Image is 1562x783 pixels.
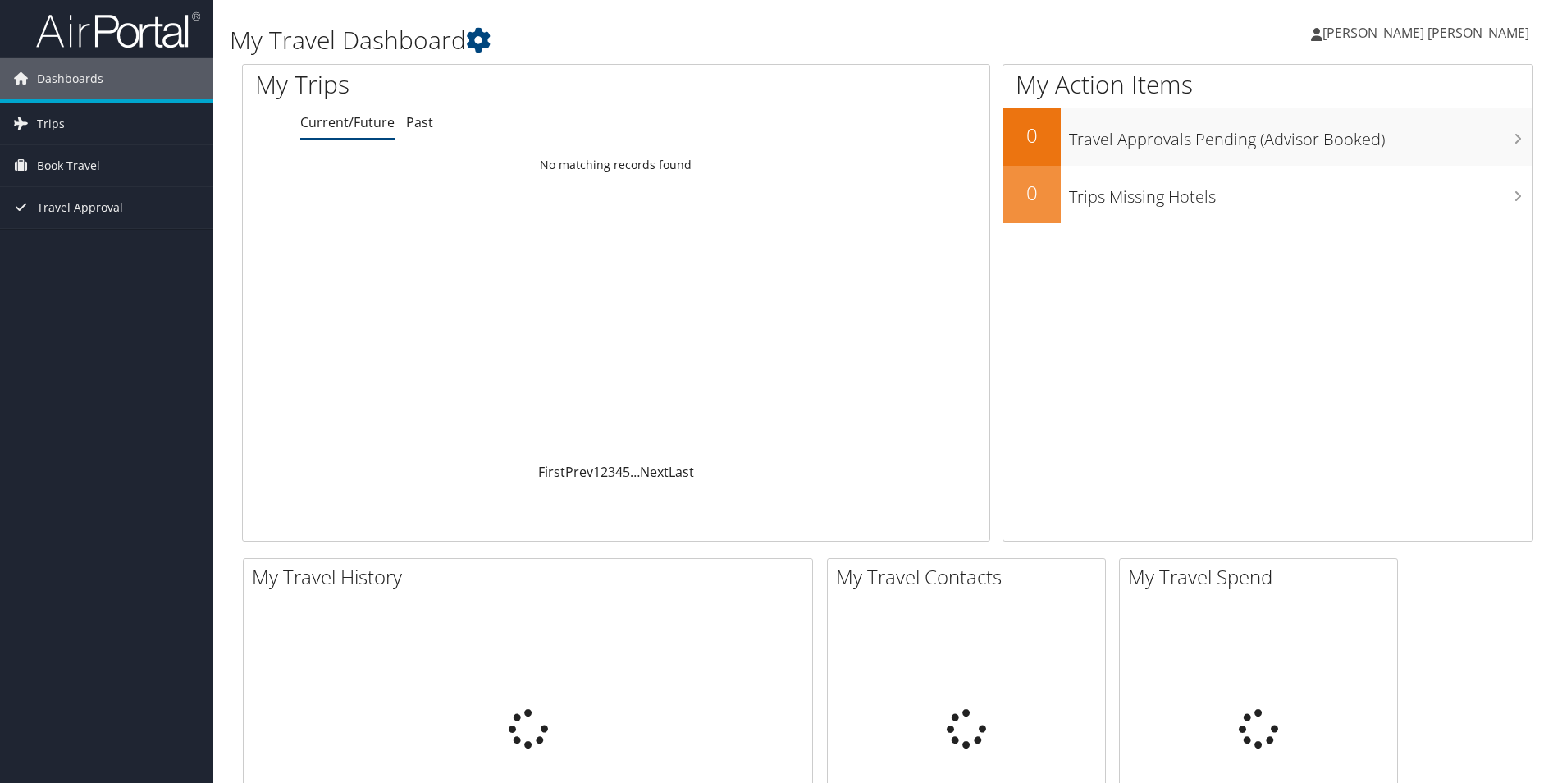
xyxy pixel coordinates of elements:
span: Dashboards [37,58,103,99]
a: 5 [623,463,630,481]
span: … [630,463,640,481]
span: [PERSON_NAME] [PERSON_NAME] [1322,24,1529,42]
a: Last [669,463,694,481]
a: [PERSON_NAME] [PERSON_NAME] [1311,8,1546,57]
h3: Travel Approvals Pending (Advisor Booked) [1069,120,1532,151]
a: 0Trips Missing Hotels [1003,166,1532,223]
a: First [538,463,565,481]
h1: My Action Items [1003,67,1532,102]
a: Next [640,463,669,481]
a: Prev [565,463,593,481]
h2: My Travel Contacts [836,563,1105,591]
a: 1 [593,463,601,481]
h2: My Travel History [252,563,812,591]
h2: My Travel Spend [1128,563,1397,591]
a: 3 [608,463,615,481]
a: Current/Future [300,113,395,131]
h3: Trips Missing Hotels [1069,177,1532,208]
span: Trips [37,103,65,144]
img: airportal-logo.png [36,11,200,49]
span: Travel Approval [37,187,123,228]
a: Past [406,113,433,131]
h1: My Travel Dashboard [230,23,1107,57]
span: Book Travel [37,145,100,186]
a: 2 [601,463,608,481]
td: No matching records found [243,150,989,180]
h2: 0 [1003,121,1061,149]
a: 4 [615,463,623,481]
h1: My Trips [255,67,666,102]
a: 0Travel Approvals Pending (Advisor Booked) [1003,108,1532,166]
h2: 0 [1003,179,1061,207]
